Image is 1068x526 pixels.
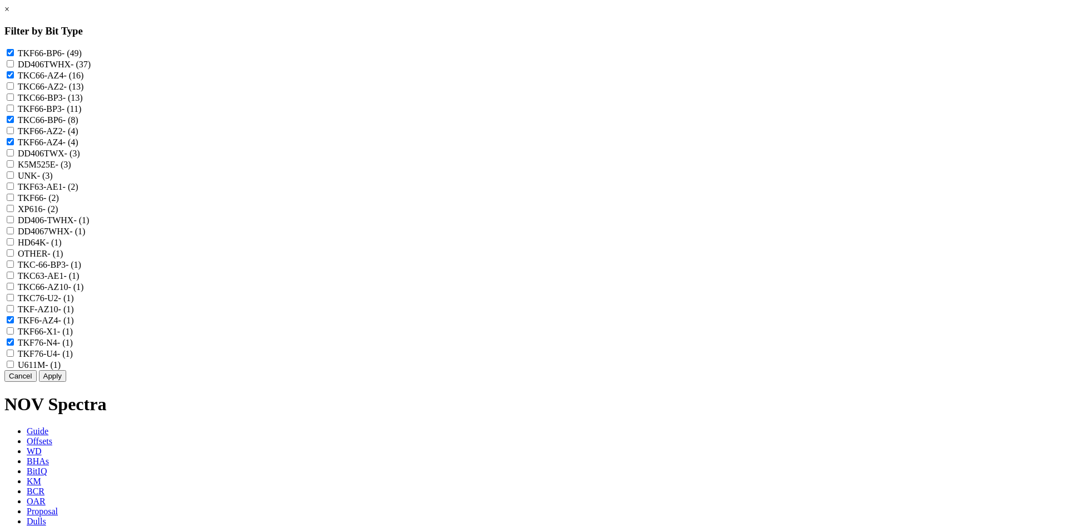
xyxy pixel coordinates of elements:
span: - (1) [45,360,61,370]
span: - (1) [63,271,79,281]
label: HD64K [18,238,62,247]
label: TKF63-AE1 [18,182,78,191]
span: Guide [27,426,48,436]
span: - (1) [58,316,74,325]
span: - (11) [62,104,81,114]
label: OTHER [18,249,63,258]
label: TKF66-AZ4 [18,137,78,147]
span: - (1) [73,215,89,225]
label: TKC63-AE1 [18,271,80,281]
button: Apply [39,370,66,382]
label: TKF76-U4 [18,349,73,358]
span: - (3) [56,160,71,169]
h1: NOV Spectra [4,394,1064,415]
label: TKF-AZ10 [18,304,74,314]
label: TKF6-AZ4 [18,316,74,325]
span: - (3) [37,171,53,180]
span: Offsets [27,436,52,446]
span: - (13) [63,82,83,91]
span: - (1) [58,293,74,303]
a: × [4,4,9,14]
label: TKC76-U2 [18,293,74,303]
label: U611M [18,360,61,370]
label: DD406TWHX [18,60,91,69]
span: Proposal [27,507,58,516]
span: - (8) [63,115,78,125]
span: - (49) [62,48,82,58]
label: TKC66-AZ10 [18,282,84,292]
label: DD406TWX [18,149,80,158]
span: - (1) [57,327,73,336]
span: - (1) [47,249,63,258]
span: WD [27,446,42,456]
label: TKF66-BP3 [18,104,82,114]
span: - (1) [70,227,85,236]
span: Dulls [27,517,46,526]
span: - (2) [63,182,78,191]
span: - (1) [57,349,73,358]
span: - (4) [63,137,78,147]
label: TKF66-X1 [18,327,73,336]
span: - (3) [65,149,80,158]
label: DD4067WHX [18,227,85,236]
label: TKC66-AZ4 [18,71,84,80]
label: K5M525E [18,160,71,169]
span: - (16) [63,71,83,80]
span: - (2) [42,204,58,214]
label: TKC66-BP3 [18,93,83,102]
label: TKF66-BP6 [18,48,82,58]
span: - (1) [58,304,74,314]
span: BCR [27,486,44,496]
span: KM [27,476,41,486]
label: TKC-66-BP3 [18,260,81,269]
label: TKC66-BP6 [18,115,78,125]
label: DD406-TWHX [18,215,89,225]
label: TKF66 [18,193,59,203]
span: BHAs [27,456,49,466]
span: - (37) [71,60,91,69]
span: - (1) [46,238,62,247]
span: - (1) [57,338,73,347]
label: UNK [18,171,53,180]
span: BitIQ [27,466,47,476]
h3: Filter by Bit Type [4,25,1064,37]
label: TKF66-AZ2 [18,126,78,136]
span: - (4) [63,126,78,136]
span: OAR [27,496,46,506]
span: - (1) [68,282,83,292]
label: TKC66-AZ2 [18,82,84,91]
label: TKF76-N4 [18,338,73,347]
span: - (1) [66,260,81,269]
label: XP616 [18,204,58,214]
button: Cancel [4,370,37,382]
span: - (2) [43,193,59,203]
span: - (13) [63,93,83,102]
